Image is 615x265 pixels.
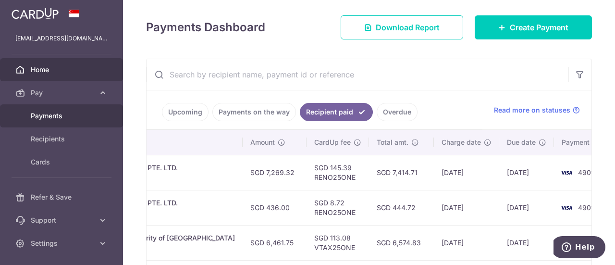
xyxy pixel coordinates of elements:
[376,22,440,33] span: Download Report
[510,22,568,33] span: Create Payment
[243,155,307,190] td: SGD 7,269.32
[557,167,576,178] img: Bank Card
[31,239,94,248] span: Settings
[494,105,580,115] a: Read more on statuses
[212,103,296,121] a: Payments on the way
[557,202,576,214] img: Bank Card
[434,155,499,190] td: [DATE]
[369,155,434,190] td: SGD 7,414.71
[307,190,369,225] td: SGD 8.72 RENO25ONE
[147,59,568,90] input: Search by recipient name, payment id or reference
[307,225,369,260] td: SGD 113.08 VTAX25ONE
[250,138,275,147] span: Amount
[553,236,605,260] iframe: Opens a widget where you can find more information
[499,190,554,225] td: [DATE]
[314,138,351,147] span: CardUp fee
[31,192,94,202] span: Refer & Save
[494,105,570,115] span: Read more on statuses
[434,225,499,260] td: [DATE]
[12,8,59,19] img: CardUp
[31,157,94,167] span: Cards
[307,155,369,190] td: SGD 145.39 RENO25ONE
[442,138,481,147] span: Charge date
[434,190,499,225] td: [DATE]
[146,19,265,36] h4: Payments Dashboard
[31,134,94,144] span: Recipients
[369,225,434,260] td: SGD 6,574.83
[31,111,94,121] span: Payments
[300,103,373,121] a: Recipient paid
[499,155,554,190] td: [DATE]
[578,168,594,177] span: 4901
[31,65,94,75] span: Home
[475,15,592,39] a: Create Payment
[369,190,434,225] td: SGD 444.72
[243,225,307,260] td: SGD 6,461.75
[341,15,463,39] a: Download Report
[15,34,108,43] p: [EMAIL_ADDRESS][DOMAIN_NAME]
[377,103,418,121] a: Overdue
[31,215,94,225] span: Support
[243,190,307,225] td: SGD 436.00
[507,138,536,147] span: Due date
[578,203,594,212] span: 4901
[31,88,94,98] span: Pay
[499,225,554,260] td: [DATE]
[377,138,408,147] span: Total amt.
[162,103,209,121] a: Upcoming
